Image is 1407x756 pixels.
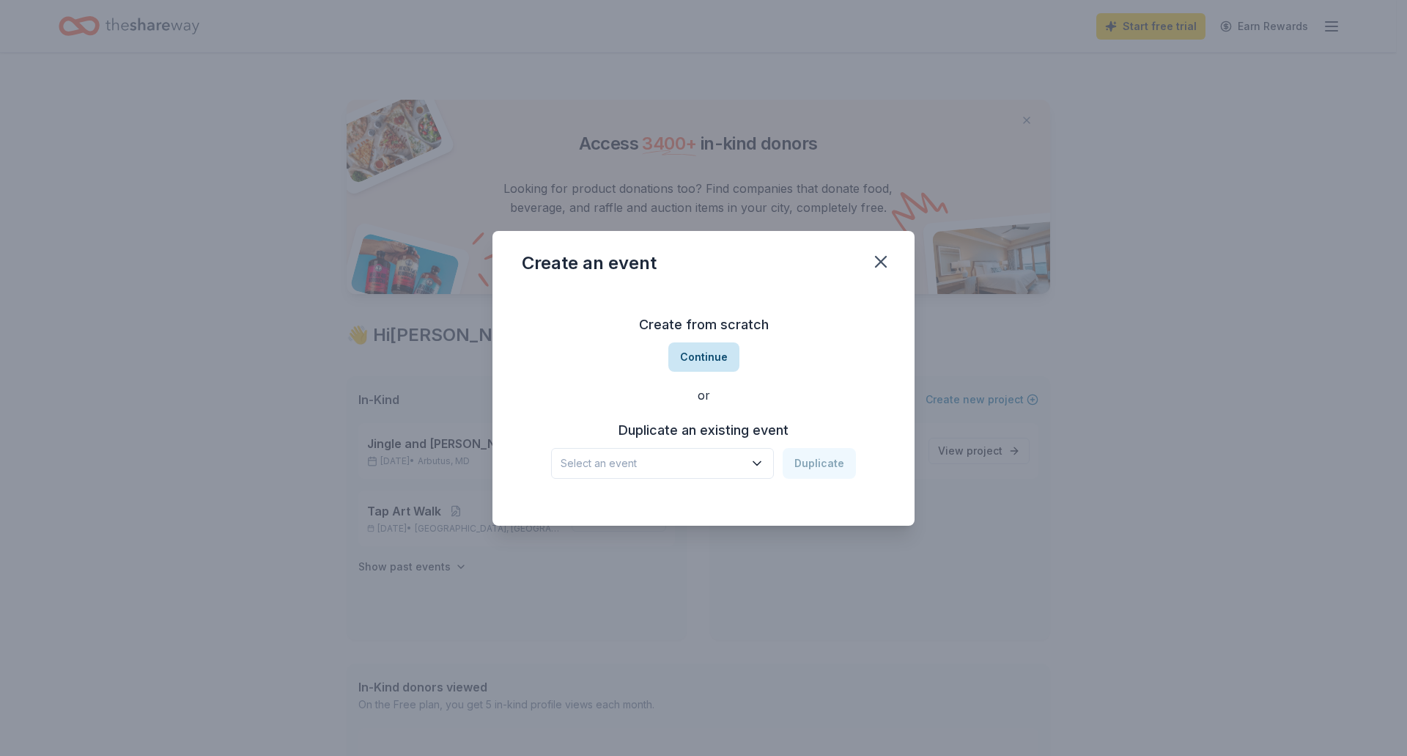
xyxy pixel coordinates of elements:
h3: Duplicate an existing event [551,419,856,442]
button: Select an event [551,448,774,479]
div: or [522,386,885,404]
h3: Create from scratch [522,313,885,337]
button: Continue [668,342,739,372]
span: Select an event [561,455,744,472]
div: Create an event [522,252,657,275]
